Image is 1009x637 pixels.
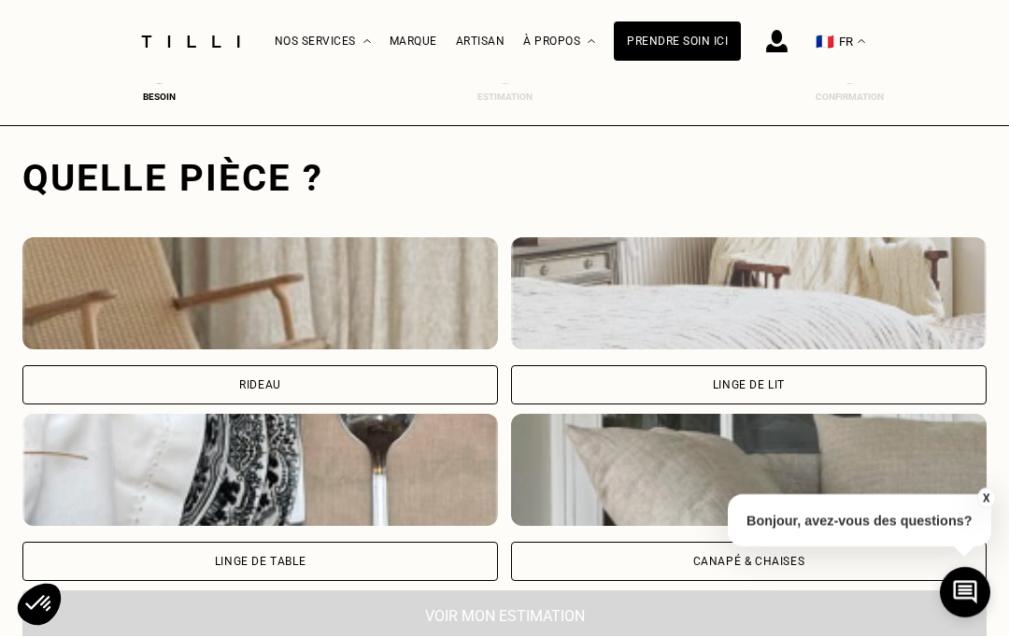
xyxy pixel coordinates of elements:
[728,495,991,547] p: Bonjour, avez-vous des questions?
[275,1,371,84] div: Nos services
[813,92,888,103] div: Confirmation
[693,557,805,568] div: Canapé & chaises
[511,415,987,527] img: Tilli retouche votre Canapé & chaises
[523,1,595,84] div: À propos
[456,35,505,49] a: Artisan
[614,22,741,62] a: Prendre soin ici
[215,557,306,568] div: Linge de table
[122,92,197,103] div: Besoin
[22,157,987,201] div: Quelle pièce ?
[511,238,987,350] img: Tilli retouche votre Linge de lit
[976,488,995,509] button: X
[806,1,874,84] button: 🇫🇷 FR
[390,35,437,49] a: Marque
[713,380,785,391] div: Linge de lit
[588,40,595,45] img: Menu déroulant à propos
[816,34,834,51] span: 🇫🇷
[239,380,281,391] div: Rideau
[467,92,542,103] div: Estimation
[766,31,788,53] img: icône connexion
[135,36,247,49] img: Logo du service de couturière Tilli
[363,40,371,45] img: Menu déroulant
[858,40,865,45] img: menu déroulant
[22,415,498,527] img: Tilli retouche votre Linge de table
[22,238,498,350] img: Tilli retouche votre Rideau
